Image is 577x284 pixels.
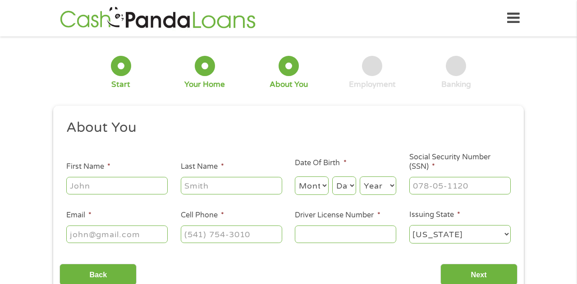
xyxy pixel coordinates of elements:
[295,158,346,168] label: Date Of Birth
[295,211,380,220] label: Driver License Number
[181,225,282,243] input: (541) 754-3010
[66,119,504,137] h2: About You
[66,211,92,220] label: Email
[349,80,396,90] div: Employment
[66,225,168,243] input: john@gmail.com
[111,80,130,90] div: Start
[409,177,511,194] input: 078-05-1120
[66,177,168,194] input: John
[57,5,258,31] img: GetLoanNow Logo
[181,162,224,171] label: Last Name
[409,210,460,220] label: Issuing State
[181,211,224,220] label: Cell Phone
[184,80,225,90] div: Your Home
[409,153,511,171] label: Social Security Number (SSN)
[66,162,110,171] label: First Name
[441,80,471,90] div: Banking
[181,177,282,194] input: Smith
[270,80,308,90] div: About You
